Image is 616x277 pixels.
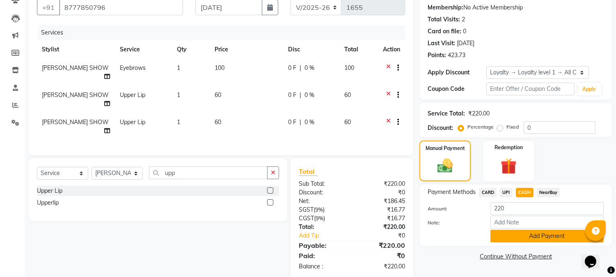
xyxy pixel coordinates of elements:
div: No Active Membership [428,3,604,12]
th: Price [210,40,283,59]
span: 0 % [305,91,314,99]
span: SGST [299,206,314,213]
span: 60 [345,91,351,99]
div: Coupon Code [428,85,486,93]
div: Upper Lip [37,187,62,195]
span: 100 [345,64,355,72]
span: [PERSON_NAME] SHOW [42,118,109,126]
span: Payment Methods [428,188,476,196]
span: | [300,64,301,72]
div: Points: [428,51,446,60]
input: Enter Offer / Coupon Code [486,83,574,95]
span: CGST [299,215,314,222]
span: 60 [215,91,221,99]
div: 423.73 [448,51,465,60]
div: ₹220.00 [468,109,490,118]
span: Total [299,167,318,176]
th: Service [115,40,172,59]
div: ₹16.77 [352,205,412,214]
span: NearBuy [537,188,560,197]
label: Note: [421,219,484,226]
span: 0 F [288,91,296,99]
span: 0 % [305,118,314,127]
div: 0 [463,27,466,36]
div: ₹0 [362,231,412,240]
span: UPI [500,188,513,197]
div: Net: [293,197,352,205]
div: ₹220.00 [352,262,412,271]
span: 0 % [305,64,314,72]
img: _cash.svg [433,157,457,175]
div: Discount: [428,124,453,132]
div: Membership: [428,3,463,12]
span: Upper Lip [120,91,146,99]
div: Upperlip [37,199,59,207]
div: ( ) [293,214,352,223]
th: Action [378,40,405,59]
div: ₹186.45 [352,197,412,205]
div: ₹220.00 [352,223,412,231]
div: Discount: [293,188,352,197]
span: [PERSON_NAME] SHOW [42,64,109,72]
iframe: chat widget [582,244,608,269]
input: Search or Scan [149,166,268,179]
div: ₹220.00 [352,240,412,250]
label: Amount: [421,205,484,212]
span: Eyebrows [120,64,146,72]
span: | [300,118,301,127]
div: [DATE] [457,39,474,48]
input: Add Note [490,216,604,229]
span: CASH [516,188,534,197]
div: Card on file: [428,27,461,36]
label: Manual Payment [426,145,465,152]
div: Total: [293,223,352,231]
span: | [300,91,301,99]
button: Add Payment [490,230,604,242]
span: 60 [345,118,351,126]
span: 9% [315,206,323,213]
span: CARD [479,188,497,197]
div: Service Total: [428,109,465,118]
div: Sub Total: [293,180,352,188]
span: 1 [177,64,180,72]
th: Qty [172,40,210,59]
div: ₹16.77 [352,214,412,223]
div: 2 [462,15,465,24]
div: Last Visit: [428,39,455,48]
label: Redemption [495,144,523,151]
div: Payable: [293,240,352,250]
a: Add Tip [293,231,362,240]
input: Amount [490,202,604,215]
th: Total [340,40,378,59]
div: ( ) [293,205,352,214]
div: Apply Discount [428,68,486,77]
span: 1 [177,91,180,99]
div: Balance : [293,262,352,271]
span: 100 [215,64,224,72]
div: ₹0 [352,251,412,261]
label: Fixed [506,123,519,131]
img: _gift.svg [496,156,522,176]
a: Continue Without Payment [421,252,610,261]
th: Disc [283,40,339,59]
span: 0 F [288,118,296,127]
span: Upper Lip [120,118,146,126]
div: ₹0 [352,188,412,197]
span: [PERSON_NAME] SHOW [42,91,109,99]
span: 60 [215,118,221,126]
label: Percentage [467,123,494,131]
span: 0 F [288,64,296,72]
span: 9% [316,215,323,222]
span: 1 [177,118,180,126]
div: Total Visits: [428,15,460,24]
th: Stylist [37,40,115,59]
div: ₹220.00 [352,180,412,188]
button: Apply [578,83,601,95]
div: Paid: [293,251,352,261]
div: Services [38,25,411,40]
